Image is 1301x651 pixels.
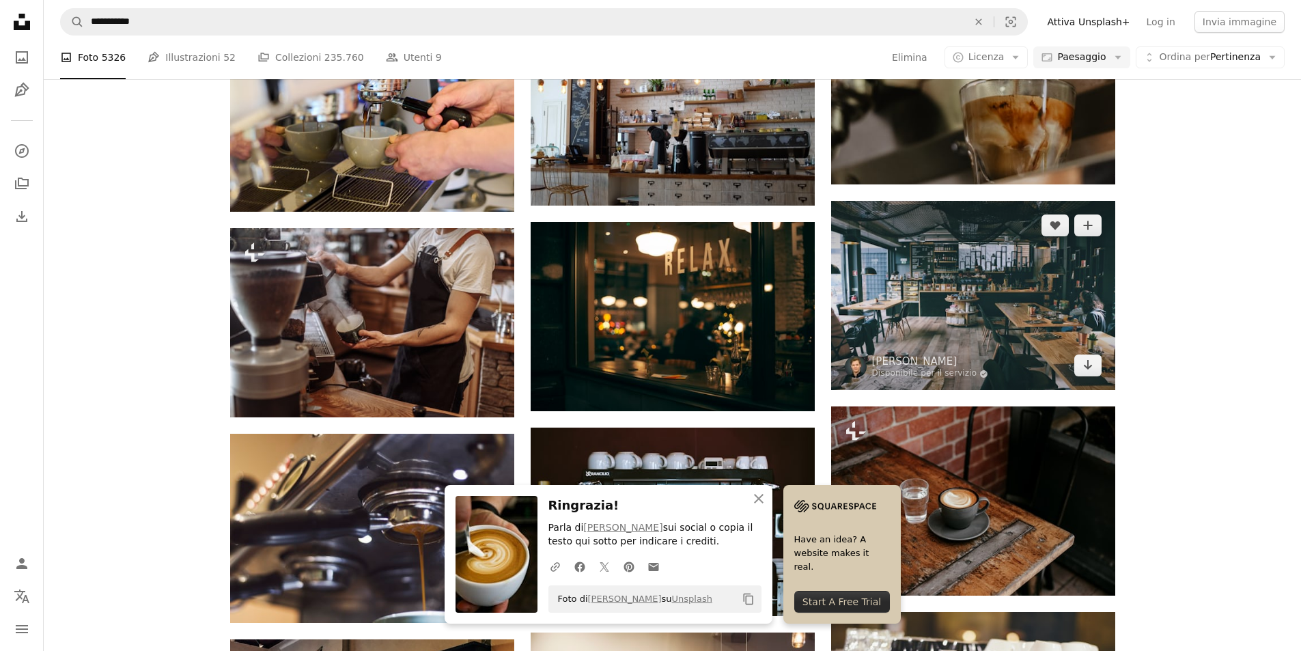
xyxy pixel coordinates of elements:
[1136,46,1285,68] button: Ordina perPertinenza
[737,587,760,611] button: Copia negli appunti
[8,170,36,197] a: Collezioni
[794,533,890,574] span: Have an idea? A website makes it real.
[531,222,815,411] img: persona seduta all'interno del ristorante
[1057,51,1106,64] span: Paesaggio
[945,46,1029,68] button: Licenza
[641,553,666,580] a: Condividi per email
[1074,355,1102,376] a: Download
[223,50,236,65] span: 52
[831,83,1115,96] a: Bicchiere trasparente con liquido marrone
[257,36,364,79] a: Collezioni 235.760
[568,553,592,580] a: Condividi su Facebook
[1039,11,1138,33] a: Attiva Unsplash+
[8,615,36,643] button: Menu
[230,111,514,123] a: Primo piano del barista professionista che tiene la tazza e prepara il caffè in una macchina da c...
[1160,51,1210,62] span: Ordina per
[60,8,1028,36] form: Trova visual in tutto il sito
[891,46,928,68] button: Elimina
[230,228,514,417] img: Guy sta versando acqua calda nella tazza del bar. Foto di vista laterale ritagliata in primo piano
[531,120,815,132] a: black kitchen appliance on kitchen island with pendant lights
[1160,51,1261,64] span: Pertinenza
[548,521,761,549] p: Parla di sui social o copia il testo qui sotto per indicare i crediti.
[548,496,761,516] h3: Ringrazia!
[672,594,712,604] a: Unsplash
[1138,11,1184,33] a: Log in
[8,44,36,71] a: Foto
[964,9,994,35] button: Elimina
[8,8,36,38] a: Home — Unsplash
[794,591,890,613] div: Start A Free Trial
[1194,11,1285,33] button: Invia immagine
[583,522,662,533] a: [PERSON_NAME]
[831,406,1115,596] img: una tazza di caffè e un bicchiere d'acqua su un tavolo
[61,9,84,35] button: Cerca su Unsplash
[8,137,36,165] a: Esplora
[1074,214,1102,236] button: Aggiungi alla Collezione
[968,51,1005,62] span: Licenza
[230,316,514,329] a: Guy sta versando acqua calda nella tazza del bar. Foto di vista laterale ritagliata in primo piano
[783,485,901,624] a: Have an idea? A website makes it real.Start A Free Trial
[831,495,1115,507] a: una tazza di caffè e un bicchiere d'acqua su un tavolo
[8,550,36,577] a: Accedi / Registrati
[994,9,1027,35] button: Ricerca visiva
[531,46,815,206] img: black kitchen appliance on kitchen island with pendant lights
[230,23,514,212] img: Primo piano del barista professionista che tiene la tazza e prepara il caffè in una macchina da c...
[617,553,641,580] a: Condividi su Pinterest
[872,368,989,379] a: Disponibile per il servizio
[588,594,662,604] a: [PERSON_NAME]
[230,522,514,534] a: una caffettiera che versa il caffè in una tazza
[1033,46,1130,68] button: Paesaggio
[230,434,514,623] img: una caffettiera che versa il caffè in una tazza
[1041,214,1069,236] button: Mi piace
[872,355,989,368] a: [PERSON_NAME]
[794,496,876,516] img: file-1705255347840-230a6ab5bca9image
[8,203,36,230] a: Cronologia download
[592,553,617,580] a: Condividi su Twitter
[148,36,236,79] a: Illustrazioni 52
[831,289,1115,301] a: persone all'interno del caffè
[831,201,1115,390] img: persone all'interno del caffè
[386,36,442,79] a: Utenti 9
[845,356,867,378] img: Vai al profilo di Petr Sevcovic
[324,50,364,65] span: 235.760
[551,588,712,610] span: Foto di su
[531,310,815,322] a: persona seduta all'interno del ristorante
[8,77,36,104] a: Illustrazioni
[8,583,36,610] button: Lingua
[436,50,442,65] span: 9
[531,428,815,615] img: macchina per caffè espresso in acciaio inossidabile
